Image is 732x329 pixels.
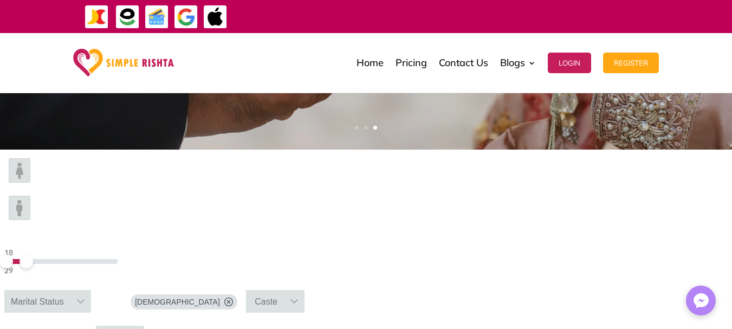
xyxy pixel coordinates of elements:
[115,5,140,29] img: EasyPaisa-icon
[364,126,368,130] a: 2
[203,5,228,29] img: ApplePay-icon
[4,264,118,277] div: 29
[248,290,284,313] div: Caste
[439,36,488,90] a: Contact Us
[373,126,377,130] a: 3
[603,36,659,90] a: Register
[145,5,169,29] img: Credit Cards
[548,53,591,73] button: Login
[4,290,70,313] div: Marital Status
[357,36,384,90] a: Home
[396,36,427,90] a: Pricing
[85,5,109,29] img: JazzCash-icon
[548,36,591,90] a: Login
[355,126,359,130] a: 1
[174,5,198,29] img: GooglePay-icon
[4,246,118,259] div: 18
[690,290,712,312] img: Messenger
[603,53,659,73] button: Register
[500,36,536,90] a: Blogs
[135,296,220,307] span: [DEMOGRAPHIC_DATA]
